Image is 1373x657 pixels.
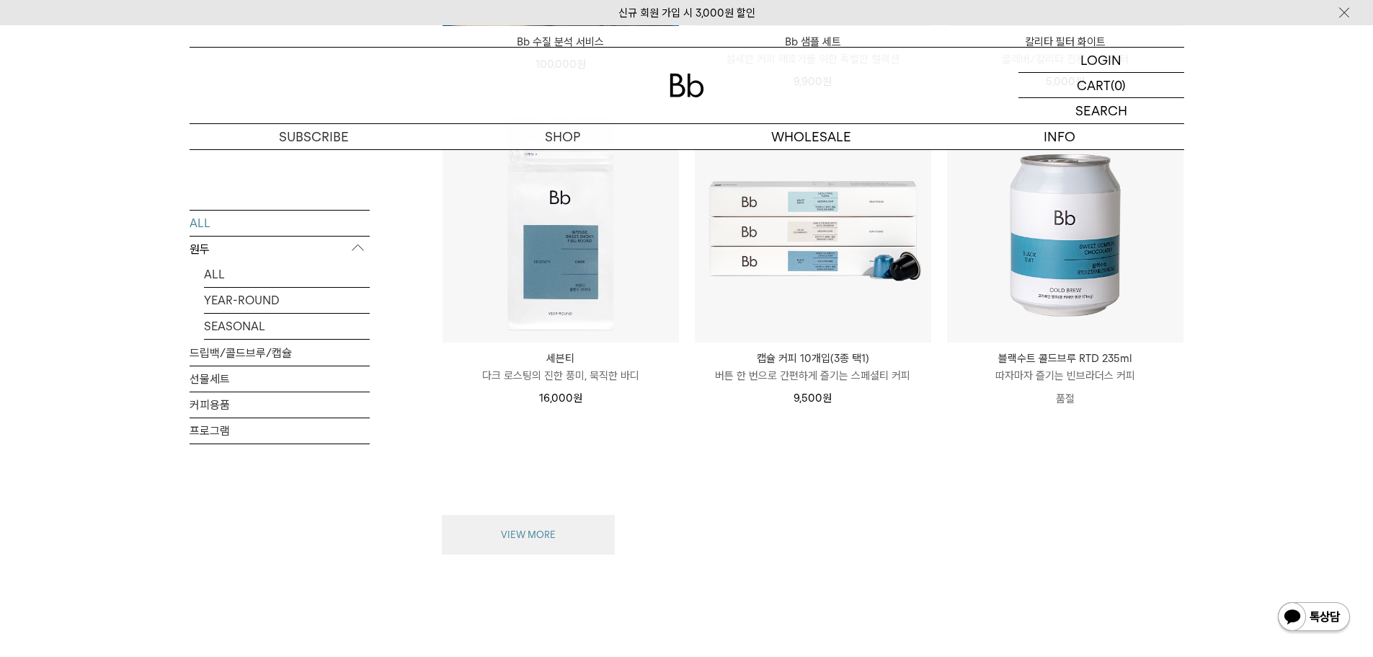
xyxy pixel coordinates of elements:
a: SEASONAL [204,313,370,338]
a: 세븐티 다크 로스팅의 진한 풍미, 묵직한 바디 [443,350,679,384]
a: 블랙수트 콜드브루 RTD 235ml 따자마자 즐기는 빈브라더스 커피 [947,350,1183,384]
img: 세븐티 [443,106,679,343]
a: 신규 회원 가입 시 3,000원 할인 [618,6,755,19]
a: 커피용품 [190,392,370,417]
a: SUBSCRIBE [190,124,438,149]
a: 캡슐 커피 10개입(3종 택1) 버튼 한 번으로 간편하게 즐기는 스페셜티 커피 [695,350,931,384]
a: 프로그램 [190,418,370,443]
p: 세븐티 [443,350,679,367]
p: INFO [936,124,1184,149]
span: 원 [822,392,832,405]
a: LOGIN [1018,48,1184,73]
a: CART (0) [1018,73,1184,98]
button: VIEW MORE [442,515,615,555]
p: 버튼 한 번으로 간편하게 즐기는 스페셜티 커피 [695,367,931,384]
p: SEARCH [1075,98,1127,123]
img: 로고 [670,74,704,97]
a: 드립백/콜드브루/캡슐 [190,340,370,365]
span: 9,500 [794,392,832,405]
a: 선물세트 [190,366,370,391]
span: 원 [573,392,582,405]
img: 캡슐 커피 10개입(3종 택1) [695,106,931,343]
a: ALL [190,210,370,235]
img: 카카오톡 채널 1:1 채팅 버튼 [1276,601,1351,635]
p: 다크 로스팅의 진한 풍미, 묵직한 바디 [443,367,679,384]
p: CART [1077,73,1111,97]
p: LOGIN [1080,48,1121,72]
a: ALL [204,261,370,286]
p: 원두 [190,236,370,262]
p: 블랙수트 콜드브루 RTD 235ml [947,350,1183,367]
a: YEAR-ROUND [204,287,370,312]
p: (0) [1111,73,1126,97]
a: SHOP [438,124,687,149]
p: WHOLESALE [687,124,936,149]
p: 캡슐 커피 10개입(3종 택1) [695,350,931,367]
p: 품절 [947,384,1183,413]
span: 16,000 [539,392,582,405]
img: 블랙수트 콜드브루 RTD 235ml [947,106,1183,343]
p: 따자마자 즐기는 빈브라더스 커피 [947,367,1183,384]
